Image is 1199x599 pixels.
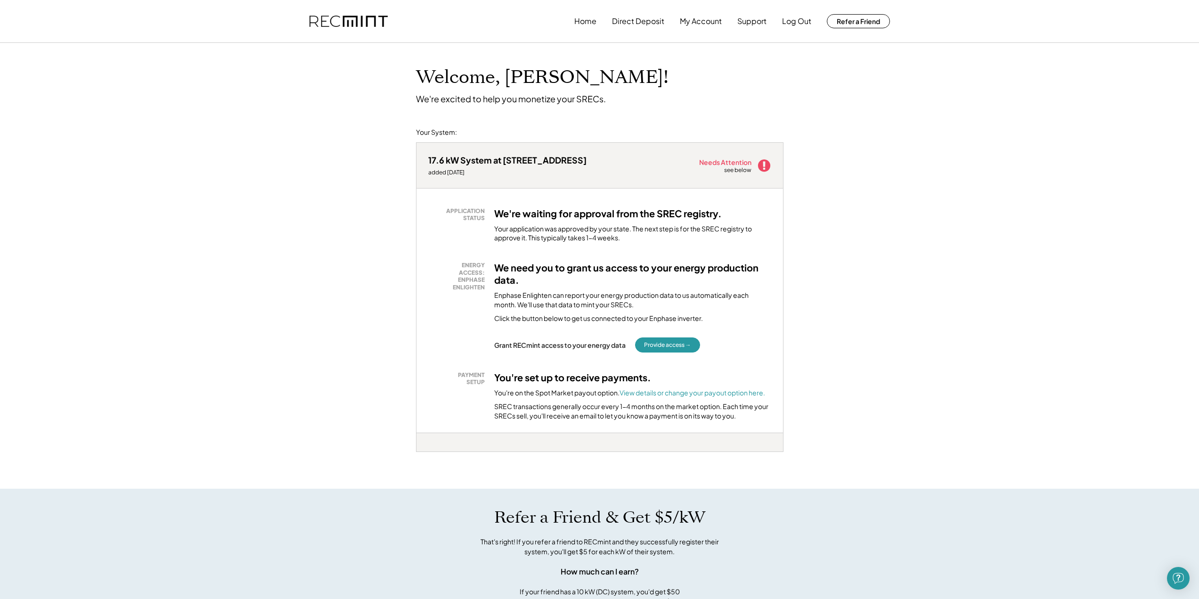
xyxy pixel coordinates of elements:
[416,66,669,89] h1: Welcome, [PERSON_NAME]!
[433,207,485,222] div: APPLICATION STATUS
[416,452,449,456] div: hqidndsq - VA Distributed
[433,371,485,386] div: PAYMENT SETUP
[737,12,767,31] button: Support
[416,93,606,104] div: We're excited to help you monetize your SRECs.
[428,155,587,165] div: 17.6 kW System at [STREET_ADDRESS]
[561,566,639,577] div: How much can I earn?
[494,371,651,384] h3: You're set up to receive payments.
[494,341,626,349] div: Grant RECmint access to your energy data
[470,537,729,557] div: That's right! If you refer a friend to RECmint and they successfully register their system, you'l...
[494,388,765,398] div: You're on the Spot Market payout option.
[612,12,664,31] button: Direct Deposit
[1167,567,1190,590] div: Open Intercom Messenger
[635,337,700,353] button: Provide access →
[494,402,771,420] div: SREC transactions generally occur every 1-4 months on the market option. Each time your SRECs sel...
[428,169,587,176] div: added [DATE]
[724,166,752,174] div: see below
[416,128,457,137] div: Your System:
[782,12,811,31] button: Log Out
[310,16,388,27] img: recmint-logotype%403x.png
[494,291,771,309] div: Enphase Enlighten can report your energy production data to us automatically each month. We'll us...
[680,12,722,31] button: My Account
[827,14,890,28] button: Refer a Friend
[433,262,485,291] div: ENERGY ACCESS: ENPHASE ENLIGHTEN
[699,159,752,165] div: Needs Attention
[494,207,722,220] h3: We're waiting for approval from the SREC registry.
[574,12,596,31] button: Home
[494,262,771,286] h3: We need you to grant us access to your energy production data.
[494,224,771,243] div: Your application was approved by your state. The next step is for the SREC registry to approve it...
[620,388,765,397] a: View details or change your payout option here.
[494,314,703,323] div: Click the button below to get us connected to your Enphase inverter.
[494,508,705,527] h1: Refer a Friend & Get $5/kW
